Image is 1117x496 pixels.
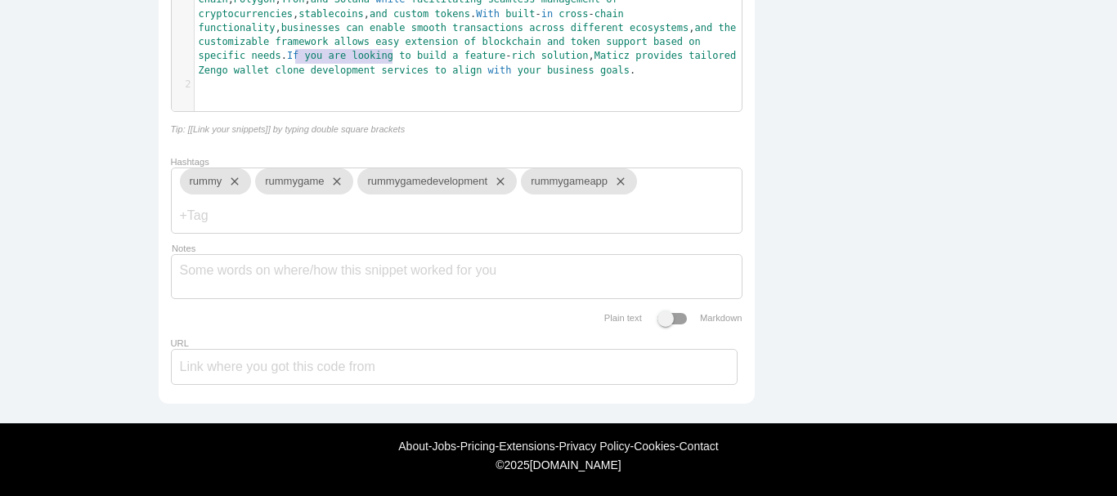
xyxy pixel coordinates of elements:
i: close [487,168,507,194]
span: functionality [199,22,276,34]
span: wallet [234,65,269,76]
span: your [518,65,541,76]
span: can [346,22,364,34]
span: services [382,65,429,76]
span: the [718,22,736,34]
span: support [606,36,648,47]
span: custom [393,8,428,20]
span: on [689,36,700,47]
span: business [547,65,594,76]
span: rich [512,50,536,61]
span: you [305,50,323,61]
span: with [488,65,512,76]
span: tailored [689,50,736,61]
span: allows [334,36,370,47]
i: close [222,168,241,194]
span: specific [199,50,246,61]
span: looking [352,50,393,61]
span: built [505,8,535,20]
span: Zengo [199,65,228,76]
label: Notes [172,244,195,254]
div: © [DOMAIN_NAME] [173,458,944,471]
span: needs [252,50,281,61]
span: Maticz [594,50,630,61]
span: in [541,8,553,20]
span: and [370,8,388,20]
span: feature [464,50,506,61]
span: ecosystems [630,22,689,34]
a: Privacy Policy [558,440,630,453]
span: a [452,50,458,61]
span: across [529,22,564,34]
i: Tip: [[Link your snippets]] by typing double square brackets [171,124,406,134]
span: enable [370,22,405,34]
span: different [571,22,624,34]
span: to [435,65,446,76]
div: rummy [180,168,252,194]
span: based [653,36,683,47]
a: Pricing [460,440,496,453]
label: Plain text Markdown [604,313,742,323]
a: Contact [679,440,718,453]
label: Hashtags [171,157,209,167]
span: 2025 [505,458,530,471]
input: Link where you got this code from [171,349,738,385]
span: framework [275,36,328,47]
span: solution [541,50,589,61]
span: If [287,50,298,61]
span: With [476,8,500,20]
div: rummygameapp [521,168,637,194]
i: close [324,168,343,194]
span: businesses [281,22,340,34]
input: +Tag [180,199,278,233]
span: clone [275,65,304,76]
span: - [588,8,594,20]
span: - [535,8,541,20]
span: and [547,36,565,47]
a: Extensions [499,440,554,453]
span: blockchain [482,36,541,47]
span: to [399,50,410,61]
span: goals [600,65,630,76]
span: token [571,36,600,47]
span: stablecoins [298,8,363,20]
div: rummygame [255,168,353,194]
a: Cookies [634,440,675,453]
span: development [311,65,375,76]
div: rummygamedevelopment [357,168,517,194]
span: tokens [435,8,470,20]
span: smooth [411,22,446,34]
span: chain [594,8,624,20]
span: align [452,65,482,76]
span: - [505,50,511,61]
span: of [464,36,476,47]
i: close [608,168,627,194]
span: transactions [452,22,523,34]
span: cross [558,8,588,20]
span: customizable [199,36,270,47]
label: URL [171,338,189,348]
span: provides [635,50,683,61]
span: are [329,50,347,61]
span: and [695,22,713,34]
span: build [417,50,446,61]
div: - - - - - - [8,440,1109,453]
div: 2 [172,78,194,92]
a: About [398,440,428,453]
span: easy [375,36,399,47]
a: Jobs [433,440,457,453]
span: cryptocurrencies [199,8,294,20]
span: extension [405,36,458,47]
